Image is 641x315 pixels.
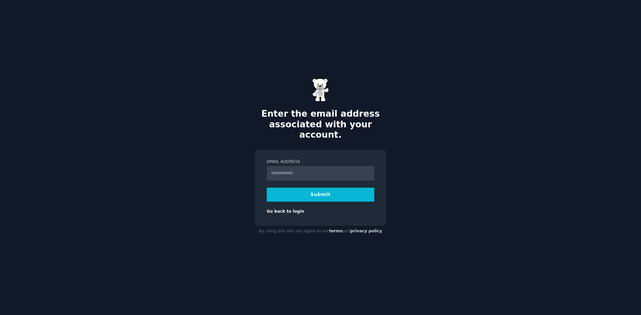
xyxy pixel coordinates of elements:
[350,229,382,233] a: privacy policy
[329,229,343,233] a: terms
[255,109,386,140] h2: Enter the email address associated with your account.
[267,159,374,165] label: Email Address
[312,78,329,102] img: Gummy Bear
[267,209,304,214] a: Go back to login
[267,188,374,202] button: Submit
[255,226,386,237] div: By using this site you agree to our and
